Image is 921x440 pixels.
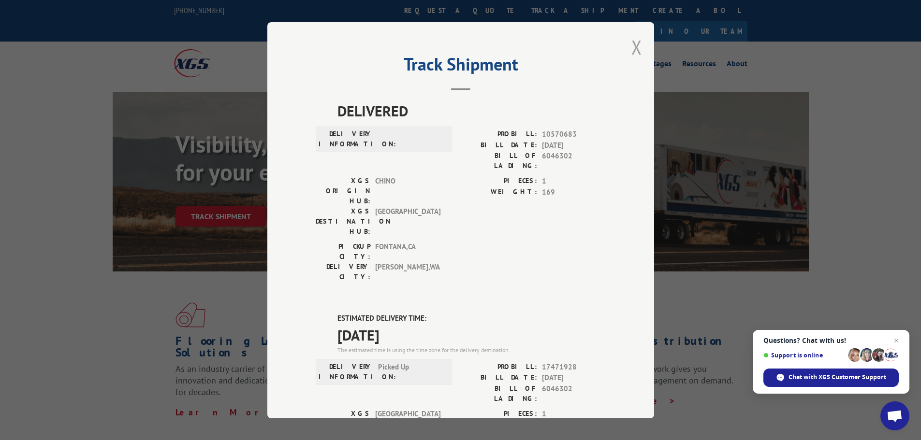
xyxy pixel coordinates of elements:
[337,345,606,354] div: The estimated time is using the time zone for the delivery destination.
[461,151,537,171] label: BILL OF LADING:
[337,324,606,345] span: [DATE]
[542,176,606,187] span: 1
[880,401,909,430] div: Open chat
[337,313,606,324] label: ESTIMATED DELIVERY TIME:
[316,408,370,439] label: XGS ORIGIN HUB:
[789,373,886,382] span: Chat with XGS Customer Support
[542,408,606,419] span: 1
[461,361,537,372] label: PROBILL:
[316,176,370,206] label: XGS ORIGIN HUB:
[631,34,642,60] button: Close modal
[461,176,537,187] label: PIECES:
[461,372,537,383] label: BILL DATE:
[316,57,606,76] h2: Track Shipment
[375,176,440,206] span: CHINO
[378,361,443,382] span: Picked Up
[542,140,606,151] span: [DATE]
[375,206,440,237] span: [GEOGRAPHIC_DATA]
[461,140,537,151] label: BILL DATE:
[461,129,537,140] label: PROBILL:
[542,361,606,372] span: 17471928
[542,372,606,383] span: [DATE]
[375,241,440,262] span: FONTANA , CA
[461,186,537,198] label: WEIGHT:
[461,383,537,403] label: BILL OF LADING:
[542,383,606,403] span: 6046302
[319,361,373,382] label: DELIVERY INFORMATION:
[763,369,899,387] div: Chat with XGS Customer Support
[891,335,902,346] span: Close chat
[542,186,606,198] span: 169
[375,262,440,282] span: [PERSON_NAME] , WA
[337,100,606,122] span: DELIVERED
[316,241,370,262] label: PICKUP CITY:
[763,352,845,359] span: Support is online
[461,408,537,419] label: PIECES:
[542,151,606,171] span: 6046302
[316,206,370,237] label: XGS DESTINATION HUB:
[316,262,370,282] label: DELIVERY CITY:
[763,337,899,344] span: Questions? Chat with us!
[319,129,373,149] label: DELIVERY INFORMATION:
[542,129,606,140] span: 10570683
[375,408,440,439] span: [GEOGRAPHIC_DATA]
